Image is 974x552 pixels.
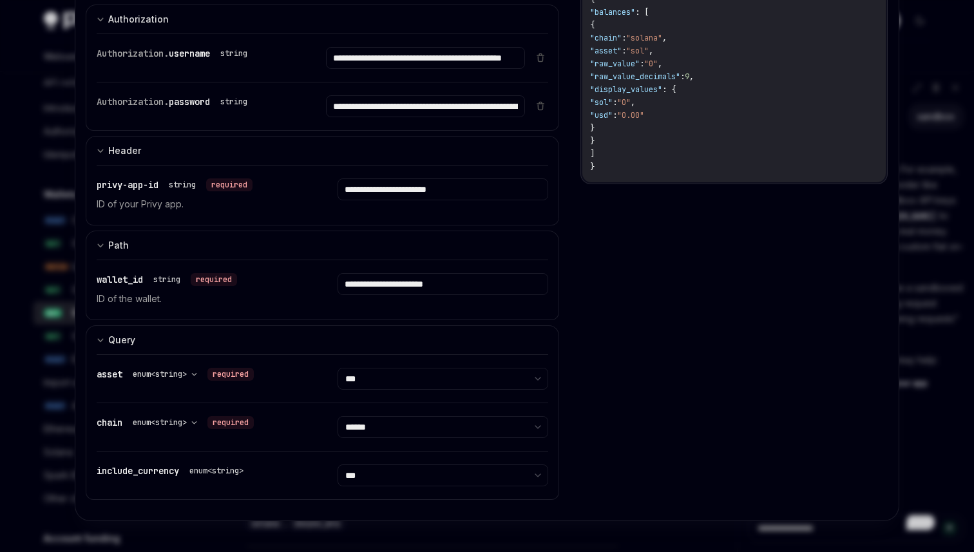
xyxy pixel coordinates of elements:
div: Authorization.password [97,95,253,108]
div: Query [108,332,135,348]
div: Path [108,238,129,253]
button: expand input section [86,5,559,33]
div: asset [97,368,254,381]
div: chain [97,416,254,429]
span: "0" [617,97,631,108]
span: password [169,96,210,108]
div: string [169,180,196,190]
span: "asset" [590,46,622,56]
span: "raw_value" [590,59,640,69]
span: wallet_id [97,274,143,285]
span: username [169,48,210,59]
span: "display_values" [590,84,662,95]
div: required [206,178,253,191]
span: , [689,71,694,82]
span: , [649,46,653,56]
button: expand input section [86,231,559,260]
span: asset [97,368,122,380]
span: chain [97,417,122,428]
div: Authorization [108,12,169,27]
span: : [640,59,644,69]
span: : [680,71,685,82]
span: } [590,123,595,133]
div: required [191,273,237,286]
span: "sol" [626,46,649,56]
span: , [662,33,667,43]
div: enum<string> [189,466,243,476]
span: : [622,33,626,43]
span: : { [662,84,676,95]
span: include_currency [97,465,179,477]
div: string [220,97,247,107]
div: required [207,416,254,429]
span: 9 [685,71,689,82]
div: include_currency [97,464,249,477]
div: string [153,274,180,285]
span: } [590,136,595,146]
div: Header [108,143,141,158]
span: ] [590,149,595,159]
span: Authorization. [97,48,169,59]
span: Authorization. [97,96,169,108]
span: "0" [644,59,658,69]
span: , [631,97,635,108]
span: { [590,20,595,30]
span: : [ [635,7,649,17]
span: : [622,46,626,56]
span: : [613,97,617,108]
div: string [220,48,247,59]
span: "usd" [590,110,613,120]
span: "chain" [590,33,622,43]
div: wallet_id [97,273,237,286]
button: expand input section [86,325,559,354]
span: : [613,110,617,120]
button: expand input section [86,136,559,165]
p: ID of your Privy app. [97,196,307,212]
span: "sol" [590,97,613,108]
span: } [590,162,595,172]
span: "raw_value_decimals" [590,71,680,82]
span: "balances" [590,7,635,17]
div: required [207,368,254,381]
span: "0.00" [617,110,644,120]
span: , [658,59,662,69]
div: privy-app-id [97,178,253,191]
div: Authorization.username [97,47,253,60]
span: privy-app-id [97,179,158,191]
span: "solana" [626,33,662,43]
p: ID of the wallet. [97,291,307,307]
